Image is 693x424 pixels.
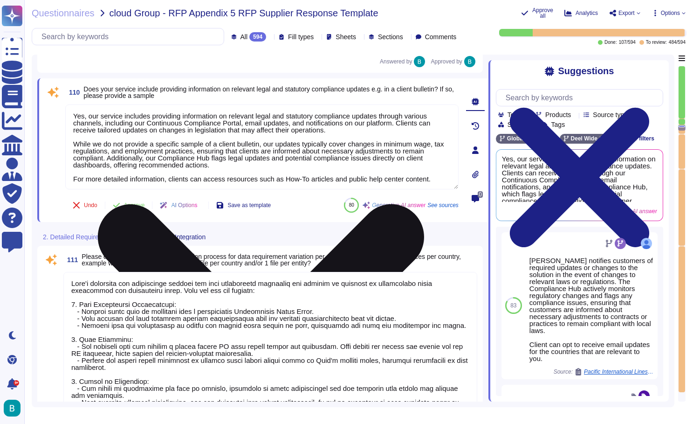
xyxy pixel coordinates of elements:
[336,34,356,40] span: Sheets
[464,56,475,67] img: user
[37,28,224,45] input: Search by keywords
[2,398,27,418] button: user
[478,191,483,198] span: 0
[554,368,654,375] span: Source:
[431,59,462,64] span: Approved by
[110,8,378,18] span: cloud Group - RFP Appendix 5 RFP Supplier Response Template
[32,8,95,18] span: Questionnaires
[65,104,459,189] textarea: Yes, our service includes providing information on relevant legal and statutory compliance update...
[619,40,636,45] span: 107 / 594
[4,400,21,417] img: user
[380,59,412,64] span: Answered by
[349,202,354,208] span: 80
[510,303,516,308] span: 83
[240,34,248,40] span: All
[249,32,266,42] div: 594
[532,7,553,19] span: Approve all
[529,257,654,362] div: [PERSON_NAME] notifies customers of required updates or changes to the solution in the event of c...
[425,34,457,40] span: Comments
[14,380,19,386] div: 9+
[576,10,598,16] span: Analytics
[43,234,117,240] span: 2. Detailed Requirements
[65,89,80,96] span: 110
[641,238,652,249] img: user
[414,56,425,67] img: user
[604,40,617,45] span: Done:
[564,9,598,17] button: Analytics
[521,7,553,19] button: Approve all
[501,90,663,106] input: Search by keywords
[618,10,635,16] span: Export
[63,257,78,263] span: 111
[661,10,680,16] span: Options
[288,34,314,40] span: Fill types
[669,40,686,45] span: 484 / 594
[83,85,454,99] span: Does your service include providing information on relevant legal and statutory compliance update...
[646,40,667,45] span: To review:
[584,369,654,375] span: Pacific International Lines / PIL Payroll RFP Template.xlsx
[378,34,403,40] span: Sections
